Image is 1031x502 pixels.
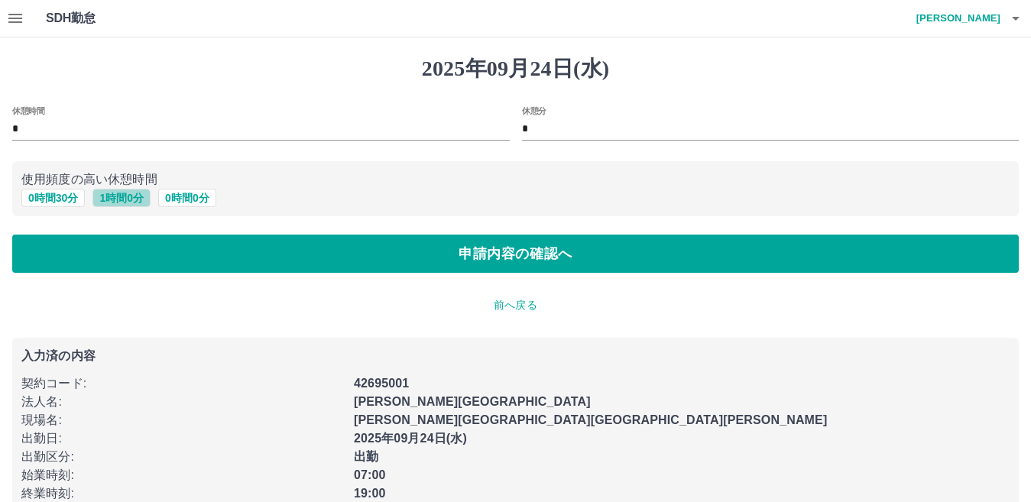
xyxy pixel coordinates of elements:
b: 07:00 [354,468,386,481]
button: 0時間0分 [158,189,216,207]
b: 2025年09月24日(水) [354,432,467,445]
p: 現場名 : [21,411,345,429]
label: 休憩時間 [12,105,44,116]
p: 法人名 : [21,393,345,411]
button: 1時間0分 [92,189,151,207]
p: 使用頻度の高い休憩時間 [21,170,1010,189]
b: [PERSON_NAME][GEOGRAPHIC_DATA][GEOGRAPHIC_DATA][PERSON_NAME] [354,413,827,426]
button: 申請内容の確認へ [12,235,1019,273]
button: 0時間30分 [21,189,85,207]
h1: 2025年09月24日(水) [12,56,1019,82]
b: 出勤 [354,450,378,463]
label: 休憩分 [522,105,546,116]
b: 42695001 [354,377,409,390]
b: [PERSON_NAME][GEOGRAPHIC_DATA] [354,395,591,408]
p: 始業時刻 : [21,466,345,484]
p: 前へ戻る [12,297,1019,313]
p: 出勤日 : [21,429,345,448]
p: 入力済の内容 [21,350,1010,362]
b: 19:00 [354,487,386,500]
p: 出勤区分 : [21,448,345,466]
p: 契約コード : [21,374,345,393]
